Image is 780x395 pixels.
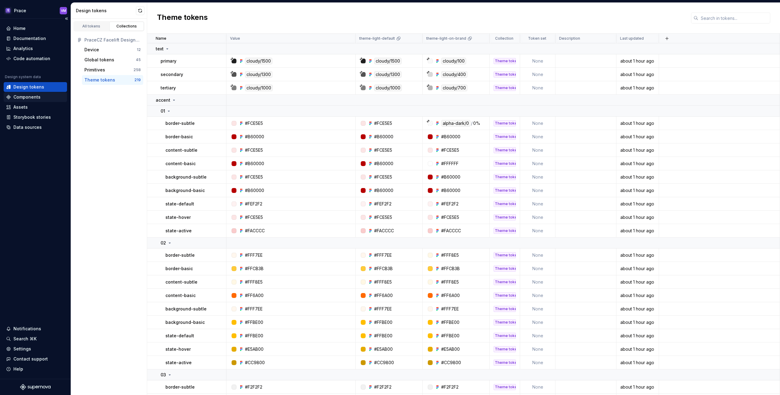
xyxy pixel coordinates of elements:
p: text [156,46,164,52]
button: Notifications [4,324,67,334]
td: None [520,289,555,302]
p: 02 [161,240,166,246]
p: content-subtle [165,147,197,153]
div: 45 [136,57,141,62]
button: Help [4,364,67,374]
div: #FEF2F2 [441,201,459,207]
div: Theme tokens [494,174,516,180]
div: Settings [13,346,31,352]
div: #B60000 [441,174,460,180]
td: None [520,380,555,394]
div: Primitives [84,67,105,73]
p: Description [559,36,580,41]
p: border-basic [165,134,193,140]
a: Device12 [82,45,143,55]
div: Theme tokens [494,252,516,258]
div: #FCE5E5 [374,147,392,153]
div: Global tokens [84,57,114,63]
div: #B60000 [245,187,264,194]
div: #FFF7EE [374,252,392,258]
div: Device [84,47,99,53]
div: Collections [112,24,142,29]
div: #FFCB3B [441,266,460,272]
div: Theme tokens [494,85,516,91]
div: / [471,120,473,127]
div: Theme tokens [494,161,516,167]
a: Code automation [4,54,67,63]
div: Theme tokens [494,333,516,339]
button: Primitives258 [82,65,143,75]
div: #F2F2F2 [441,384,459,390]
div: #FFF8E5 [374,279,392,285]
div: #FCE5E5 [245,120,263,126]
div: 12 [137,47,141,52]
h2: Theme tokens [157,13,208,24]
div: about 1 hour ago [617,319,658,325]
div: Notifications [13,326,41,332]
div: #B60000 [374,161,393,167]
a: Assets [4,102,67,112]
div: Design system data [5,74,41,79]
a: Design tokens [4,82,67,92]
td: None [520,117,555,130]
div: #B60000 [441,134,460,140]
div: #FACCCC [245,228,265,234]
div: #FFBE00 [441,319,459,325]
div: 258 [133,67,141,72]
p: state-default [165,333,194,339]
div: #B60000 [374,187,393,194]
div: #FFF7EE [441,306,459,312]
p: state-active [165,228,192,234]
div: about 1 hour ago [617,292,658,299]
div: cloudy/1000 [374,85,402,91]
td: None [520,356,555,369]
div: about 1 hour ago [617,187,658,194]
p: Collection [495,36,513,41]
div: #FF6A00 [374,292,393,299]
div: Theme tokens [494,279,516,285]
div: #FFBE00 [374,319,392,325]
p: border-subtle [165,384,195,390]
button: Contact support [4,354,67,364]
div: about 1 hour ago [617,384,658,390]
svg: Supernova Logo [20,384,51,390]
div: about 1 hour ago [617,174,658,180]
td: None [520,68,555,81]
div: #E5AB00 [374,346,393,352]
p: tertiary [161,85,176,91]
div: cloudy/700 [441,85,467,91]
a: Analytics [4,44,67,53]
div: #FCE5E5 [374,174,392,180]
div: #E5AB00 [441,346,460,352]
div: #FFBE00 [374,333,392,339]
div: cloudy/1300 [374,71,402,78]
div: VM [61,8,66,13]
div: Theme tokens [494,319,516,325]
div: Data sources [13,124,42,130]
p: background-basic [165,187,205,194]
td: None [520,275,555,289]
div: #FFBE00 [245,319,263,325]
div: Contact support [13,356,48,362]
button: Theme tokens219 [82,75,143,85]
div: Theme tokens [494,71,516,78]
a: Home [4,24,67,33]
p: primary [161,58,176,64]
p: secondary [161,71,183,78]
td: None [520,262,555,275]
div: Theme tokens [494,147,516,153]
p: state-hover [165,346,191,352]
td: None [520,54,555,68]
div: alpha-dark/0 [441,120,470,127]
div: cloudy/100 [441,58,466,64]
div: cloudy/1000 [245,85,273,91]
p: background-subtle [165,306,207,312]
div: Documentation [13,35,46,42]
div: Theme tokens [494,360,516,366]
p: content-subtle [165,279,197,285]
div: Theme tokens [494,228,516,234]
div: #FFBE00 [441,333,459,339]
div: #CC9800 [245,360,265,366]
p: background-subtle [165,174,207,180]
